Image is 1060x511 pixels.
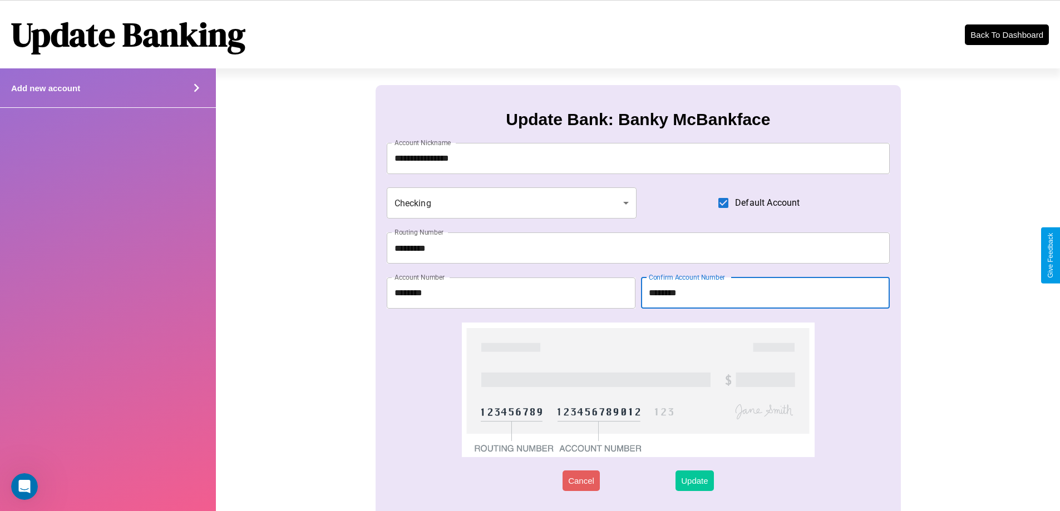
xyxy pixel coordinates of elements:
div: Give Feedback [1047,233,1054,278]
span: Default Account [735,196,800,210]
img: check [462,323,814,457]
button: Back To Dashboard [965,24,1049,45]
button: Cancel [563,470,600,491]
label: Routing Number [395,227,443,237]
h4: Add new account [11,83,80,93]
h1: Update Banking [11,12,245,57]
label: Account Nickname [395,138,451,147]
div: Checking [387,187,637,219]
button: Update [676,470,713,491]
iframe: Intercom live chat [11,473,38,500]
label: Account Number [395,272,445,282]
label: Confirm Account Number [649,272,725,282]
h3: Update Bank: Banky McBankface [506,110,770,129]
